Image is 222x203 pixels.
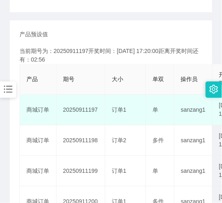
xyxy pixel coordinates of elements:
[57,126,105,156] td: 20250911198
[20,95,57,126] td: 商城订单
[152,137,164,144] span: 多件
[112,137,126,144] span: 订单2
[63,76,74,83] span: 期号
[174,156,213,187] td: sanzang1
[112,107,126,113] span: 订单1
[112,168,126,174] span: 订单1
[20,156,57,187] td: 商城订单
[20,126,57,156] td: 商城订单
[174,126,213,156] td: sanzang1
[112,76,123,83] span: 大小
[209,85,218,94] i: 图标: setting
[152,107,158,113] span: 单
[57,156,105,187] td: 20250911199
[152,76,164,83] span: 单双
[152,168,158,174] span: 单
[26,76,38,83] span: 产品
[20,30,48,39] span: 产品预设值
[3,84,13,95] i: 图标: bars
[57,95,105,126] td: 20250911197
[174,95,213,126] td: sanzang1
[20,47,202,64] div: 当前期号为：20250911197开奖时间：[DATE] 17:20:00距离开奖时间还有：02:56
[181,76,198,83] span: 操作员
